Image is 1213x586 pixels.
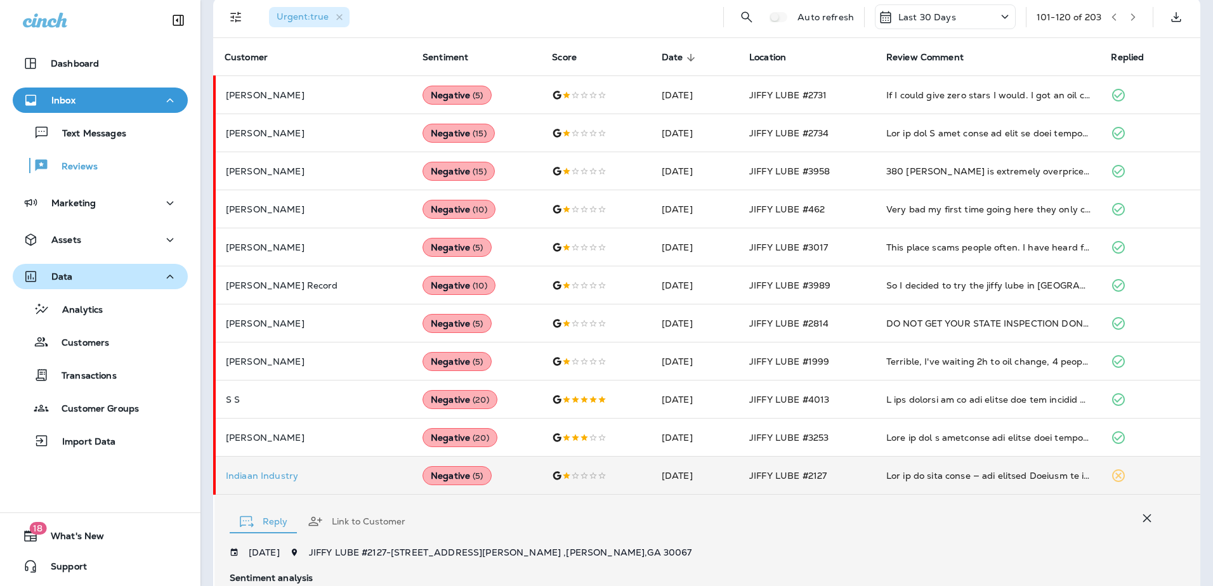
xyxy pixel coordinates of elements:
[652,419,739,457] td: [DATE]
[473,90,483,101] span: ( 5 )
[225,52,284,63] span: Customer
[652,266,739,304] td: [DATE]
[13,190,188,216] button: Marketing
[749,204,825,215] span: JIFFY LUBE #462
[226,318,402,329] p: [PERSON_NAME]
[473,128,487,139] span: ( 15 )
[662,52,700,63] span: Date
[13,329,188,355] button: Customers
[423,390,497,409] div: Negative
[652,457,739,495] td: [DATE]
[226,204,402,214] p: [PERSON_NAME]
[886,431,1091,444] div: Went in for a signature oil change that comes with different services, one being checking air in ...
[662,52,683,63] span: Date
[473,166,487,177] span: ( 15 )
[734,4,759,30] button: Search Reviews
[886,165,1091,178] div: 380 Jiffy Lube is extremely overpriced. Staff tries to offer you different ways to save by offeri...
[652,152,739,190] td: [DATE]
[38,531,104,546] span: What's New
[226,90,402,100] p: [PERSON_NAME]
[749,356,829,367] span: JIFFY LUBE #1999
[49,304,103,316] p: Analytics
[552,52,577,63] span: Score
[652,381,739,419] td: [DATE]
[13,264,188,289] button: Data
[13,227,188,252] button: Assets
[886,241,1091,254] div: This place scams people often. I have heard from multiple people that take their cars here to get...
[652,190,739,228] td: [DATE]
[225,52,268,63] span: Customer
[749,432,829,443] span: JIFFY LUBE #3253
[269,7,350,27] div: Urgent:true
[886,393,1091,406] div: I was overdue on an oil change and the service light on my console was driving me crazy, but I re...
[473,242,483,253] span: ( 5 )
[249,547,280,557] p: [DATE]
[749,52,803,63] span: Location
[277,11,329,22] span: Urgent : true
[49,128,126,140] p: Text Messages
[49,370,117,382] p: Transactions
[226,356,402,367] p: [PERSON_NAME]
[423,124,495,143] div: Negative
[1164,4,1189,30] button: Export as CSV
[423,162,495,181] div: Negative
[886,52,964,63] span: Review Comment
[13,554,188,579] button: Support
[51,235,81,245] p: Assets
[38,561,87,576] span: Support
[423,276,495,295] div: Negative
[1111,52,1160,63] span: Replied
[886,203,1091,216] div: Very bad my first time going here they only charge me $30 today they charge me 70 and was gonna b...
[898,12,956,22] p: Last 30 Days
[886,469,1091,482] div: Let me be very clear — the manager Charlie at the Jiffy Lube on Delk Rd is unprofessional, rude, ...
[51,95,75,105] p: Inbox
[13,361,188,388] button: Transactions
[13,394,188,421] button: Customer Groups
[652,304,739,342] td: [DATE]
[797,12,854,22] p: Auto refresh
[749,470,827,481] span: JIFFY LUBE #2127
[749,127,829,139] span: JIFFY LUBE #2734
[49,403,139,415] p: Customer Groups
[226,128,402,138] p: [PERSON_NAME]
[1111,52,1144,63] span: Replied
[886,89,1091,101] div: If I could give zero stars I would. I got an oil change and two days later my oil light was on, t...
[749,242,828,253] span: JIFFY LUBE #3017
[49,436,116,448] p: Import Data
[423,314,492,333] div: Negative
[473,433,489,443] span: ( 20 )
[13,152,188,179] button: Reviews
[13,523,188,549] button: 18What's New
[13,51,188,76] button: Dashboard
[51,58,99,68] p: Dashboard
[13,88,188,113] button: Inbox
[51,271,73,282] p: Data
[473,471,483,481] span: ( 5 )
[886,355,1091,368] div: Terrible, I've waiting 2h to oil change, 4 people at store and just one car... when I left my car...
[749,394,829,405] span: JIFFY LUBE #4013
[49,161,98,173] p: Reviews
[423,238,492,257] div: Negative
[473,204,487,215] span: ( 10 )
[230,498,298,544] button: Reply
[226,471,402,481] div: Click to view Customer Drawer
[298,498,416,544] button: Link to Customer
[552,52,593,63] span: Score
[652,228,739,266] td: [DATE]
[749,52,786,63] span: Location
[749,280,830,291] span: JIFFY LUBE #3989
[652,114,739,152] td: [DATE]
[749,318,829,329] span: JIFFY LUBE #2814
[749,89,827,101] span: JIFFY LUBE #2731
[652,76,739,114] td: [DATE]
[423,86,492,105] div: Negative
[226,166,402,176] p: [PERSON_NAME]
[423,428,497,447] div: Negative
[886,279,1091,292] div: So I decided to try the jiffy lube in Princeton again despite waiting 45 minutes in the bay to ge...
[423,352,492,371] div: Negative
[423,52,485,63] span: Sentiment
[51,198,96,208] p: Marketing
[309,547,692,558] span: JIFFY LUBE #2127 - [STREET_ADDRESS][PERSON_NAME] , [PERSON_NAME] , GA 30067
[226,433,402,443] p: [PERSON_NAME]
[226,394,402,405] p: S S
